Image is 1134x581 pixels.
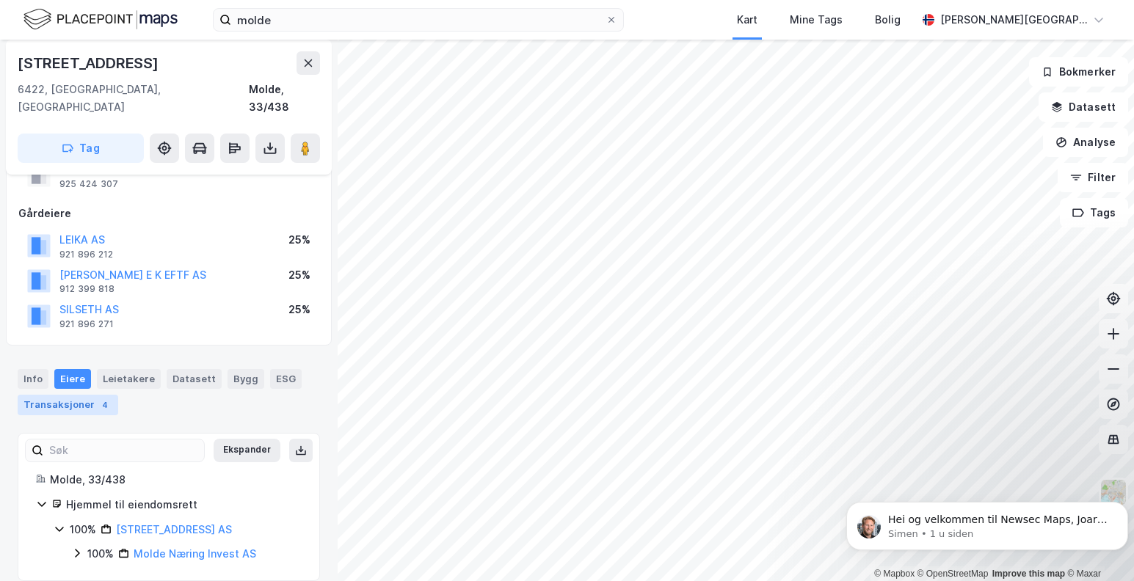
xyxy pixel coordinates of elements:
div: Molde, 33/438 [50,471,302,489]
a: Mapbox [874,569,915,579]
a: Improve this map [992,569,1065,579]
div: 100% [87,545,114,563]
button: Ekspander [214,439,280,462]
div: [PERSON_NAME][GEOGRAPHIC_DATA] [940,11,1087,29]
div: Bolig [875,11,901,29]
div: Kart [737,11,757,29]
div: Bygg [228,369,264,388]
div: Info [18,369,48,388]
button: Tags [1060,198,1128,227]
div: [STREET_ADDRESS] [18,51,161,75]
div: ESG [270,369,302,388]
div: 925 424 307 [59,178,118,190]
div: Hjemmel til eiendomsrett [66,496,302,514]
div: 100% [70,521,96,538]
iframe: Intercom notifications melding [840,471,1134,574]
img: logo.f888ab2527a4732fd821a326f86c7f29.svg [23,7,178,32]
a: [STREET_ADDRESS] AS [116,523,232,536]
button: Datasett [1039,92,1128,122]
div: Datasett [167,369,222,388]
div: Gårdeiere [18,205,319,222]
div: 921 896 212 [59,249,113,260]
div: 25% [288,301,310,318]
input: Søk på adresse, matrikkel, gårdeiere, leietakere eller personer [231,9,606,31]
a: OpenStreetMap [917,569,989,579]
div: 25% [288,231,310,249]
div: 912 399 818 [59,283,115,295]
button: Tag [18,134,144,163]
div: Molde, 33/438 [249,81,320,116]
button: Bokmerker [1029,57,1128,87]
div: 25% [288,266,310,284]
button: Analyse [1043,128,1128,157]
div: 921 896 271 [59,318,114,330]
button: Filter [1058,163,1128,192]
div: Eiere [54,369,91,388]
div: 6422, [GEOGRAPHIC_DATA], [GEOGRAPHIC_DATA] [18,81,249,116]
div: Transaksjoner [18,395,118,415]
input: Søk [43,439,204,461]
div: Leietakere [97,369,161,388]
div: Mine Tags [790,11,843,29]
div: 4 [98,398,112,412]
a: Molde Næring Invest AS [134,547,256,560]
